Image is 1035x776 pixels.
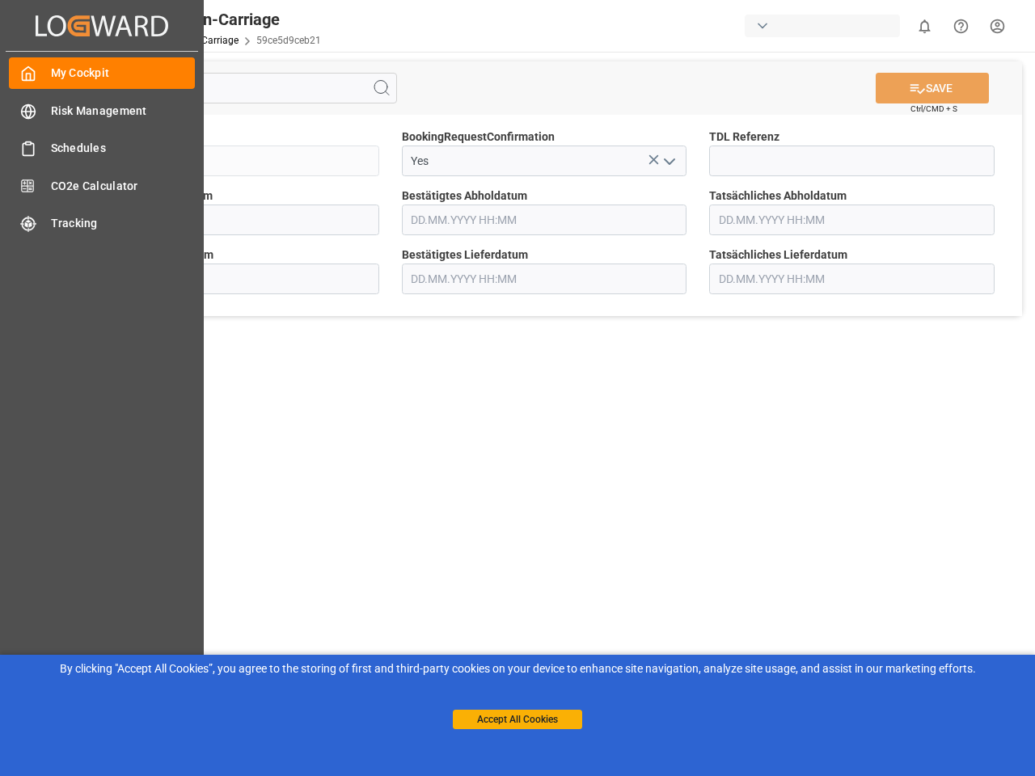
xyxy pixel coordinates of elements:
[402,247,528,264] span: Bestätigtes Lieferdatum
[402,205,687,235] input: DD.MM.YYYY HH:MM
[51,140,196,157] span: Schedules
[94,205,379,235] input: DD.MM.YYYY HH:MM
[9,170,195,201] a: CO2e Calculator
[453,710,582,729] button: Accept All Cookies
[906,8,943,44] button: show 0 new notifications
[402,129,555,145] span: BookingRequestConfirmation
[9,133,195,164] a: Schedules
[51,215,196,232] span: Tracking
[876,73,989,103] button: SAVE
[657,149,681,174] button: open menu
[51,178,196,195] span: CO2e Calculator
[402,264,687,294] input: DD.MM.YYYY HH:MM
[9,95,195,126] a: Risk Management
[709,129,779,145] span: TDL Referenz
[402,188,527,205] span: Bestätigtes Abholdatum
[910,103,957,115] span: Ctrl/CMD + S
[51,103,196,120] span: Risk Management
[709,264,995,294] input: DD.MM.YYYY HH:MM
[709,188,847,205] span: Tatsächliches Abholdatum
[51,65,196,82] span: My Cockpit
[709,247,847,264] span: Tatsächliches Lieferdatum
[943,8,979,44] button: Help Center
[74,73,397,103] input: Search Fields
[94,264,379,294] input: DD.MM.YYYY HH:MM
[9,57,195,89] a: My Cockpit
[9,208,195,239] a: Tracking
[709,205,995,235] input: DD.MM.YYYY HH:MM
[11,660,1024,677] div: By clicking "Accept All Cookies”, you agree to the storing of first and third-party cookies on yo...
